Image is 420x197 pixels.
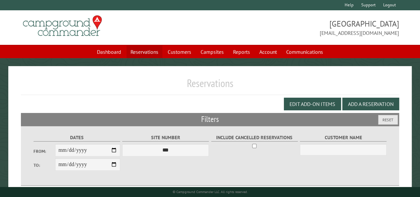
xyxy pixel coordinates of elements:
img: Campground Commander [21,13,104,39]
a: Customers [164,46,195,58]
button: Edit Add-on Items [284,98,341,110]
a: Dashboard [93,46,125,58]
label: Customer Name [300,134,386,142]
label: Include Cancelled Reservations [211,134,298,142]
button: Add a Reservation [342,98,399,110]
a: Reservations [126,46,162,58]
span: [GEOGRAPHIC_DATA] [EMAIL_ADDRESS][DOMAIN_NAME] [210,18,399,37]
label: To: [34,162,55,168]
small: © Campground Commander LLC. All rights reserved. [172,190,247,194]
a: Communications [282,46,327,58]
label: Site Number [122,134,209,142]
a: Account [255,46,281,58]
label: From: [34,148,55,154]
a: Campsites [197,46,228,58]
button: Reset [378,115,398,125]
label: Dates [34,134,120,142]
a: Reports [229,46,254,58]
h1: Reservations [21,77,399,95]
h2: Filters [21,113,399,126]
